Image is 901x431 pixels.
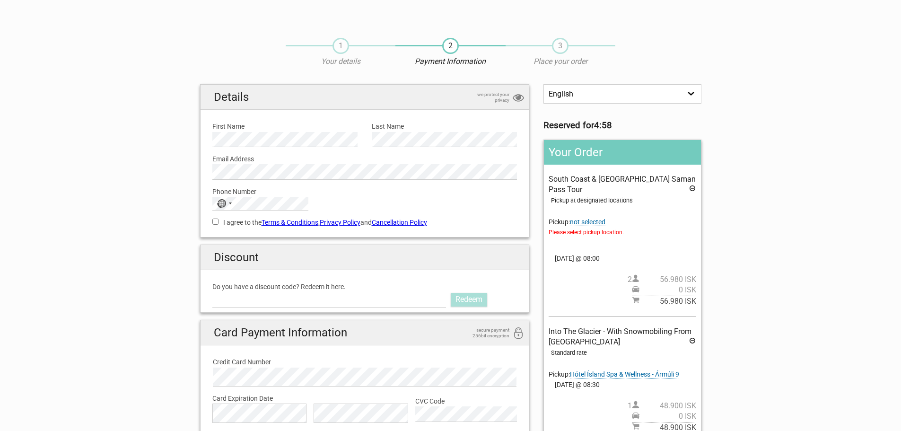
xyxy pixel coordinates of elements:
[639,411,696,422] span: 0 ISK
[286,56,395,67] p: Your details
[212,186,517,197] label: Phone Number
[212,121,358,132] label: First Name
[570,218,605,226] span: Change pickup place
[332,38,349,54] span: 1
[632,411,696,422] span: Pickup price
[549,227,696,237] span: Please select pickup location.
[201,245,529,270] h2: Discount
[551,348,696,358] div: Standard rate
[639,401,696,411] span: 48.900 ISK
[506,56,615,67] p: Place your order
[549,327,691,346] span: Into The Glacier - With Snowmobiling From [GEOGRAPHIC_DATA]
[212,281,517,292] label: Do you have a discount code? Redeem it here.
[549,175,696,194] span: South Coast & [GEOGRAPHIC_DATA] Saman Pass Tour
[513,92,524,105] i: privacy protection
[372,219,427,226] a: Cancellation Policy
[415,396,517,406] label: CVC Code
[639,274,696,285] span: 56.980 ISK
[632,296,696,307] span: Subtotal
[262,219,318,226] a: Terms & Conditions
[549,379,696,390] span: [DATE] @ 08:30
[551,195,696,206] div: Pickup at designated locations
[628,401,696,411] span: 1 person(s)
[462,327,509,339] span: secure payment 256bit encryption
[594,120,612,131] strong: 4:58
[451,293,487,306] a: Redeem
[570,370,679,378] span: Change pickup place
[213,357,517,367] label: Credit Card Number
[372,121,517,132] label: Last Name
[201,320,529,345] h2: Card Payment Information
[549,218,696,238] span: Pickup:
[442,38,459,54] span: 2
[632,285,696,295] span: Pickup price
[639,285,696,295] span: 0 ISK
[549,370,679,378] span: Pickup:
[639,296,696,307] span: 56.980 ISK
[320,219,360,226] a: Privacy Policy
[201,85,529,110] h2: Details
[212,217,517,228] label: I agree to the , and
[212,393,517,404] label: Card Expiration Date
[213,197,236,210] button: Selected country
[549,253,696,264] span: [DATE] @ 08:00
[462,92,509,103] span: we protect your privacy
[552,38,569,54] span: 3
[513,327,524,340] i: 256bit encryption
[628,274,696,285] span: 2 person(s)
[395,56,505,67] p: Payment Information
[543,120,701,131] h3: Reserved for
[544,140,700,165] h2: Your Order
[212,154,517,164] label: Email Address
